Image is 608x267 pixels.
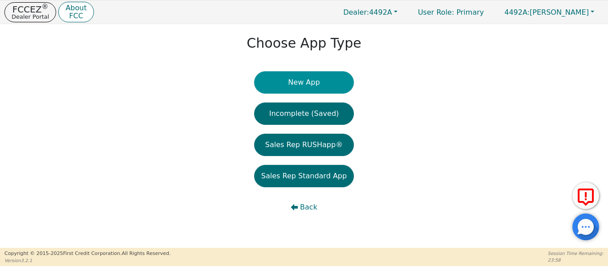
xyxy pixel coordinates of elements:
[300,202,317,213] span: Back
[334,5,407,19] button: Dealer:4492A
[254,165,354,187] button: Sales Rep Standard App
[495,5,604,19] button: 4492A:[PERSON_NAME]
[4,250,170,258] p: Copyright © 2015- 2025 First Credit Corporation.
[548,250,604,257] p: Session Time Remaining:
[254,71,354,94] button: New App
[247,35,361,51] h1: Choose App Type
[343,8,392,16] span: 4492A
[12,14,49,20] p: Dealer Portal
[548,257,604,263] p: 23:58
[65,4,86,12] p: About
[572,182,599,209] button: Report Error to FCC
[4,257,170,264] p: Version 3.2.1
[418,8,454,16] span: User Role :
[343,8,369,16] span: Dealer:
[504,8,530,16] span: 4492A:
[65,12,86,20] p: FCC
[254,103,354,125] button: Incomplete (Saved)
[409,4,493,21] p: Primary
[42,3,49,11] sup: ®
[4,2,56,22] button: FCCEZ®Dealer Portal
[504,8,589,16] span: [PERSON_NAME]
[58,2,93,23] button: AboutFCC
[122,251,170,256] span: All Rights Reserved.
[12,5,49,14] p: FCCEZ
[254,134,354,156] button: Sales Rep RUSHapp®
[254,196,354,218] button: Back
[409,4,493,21] a: User Role: Primary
